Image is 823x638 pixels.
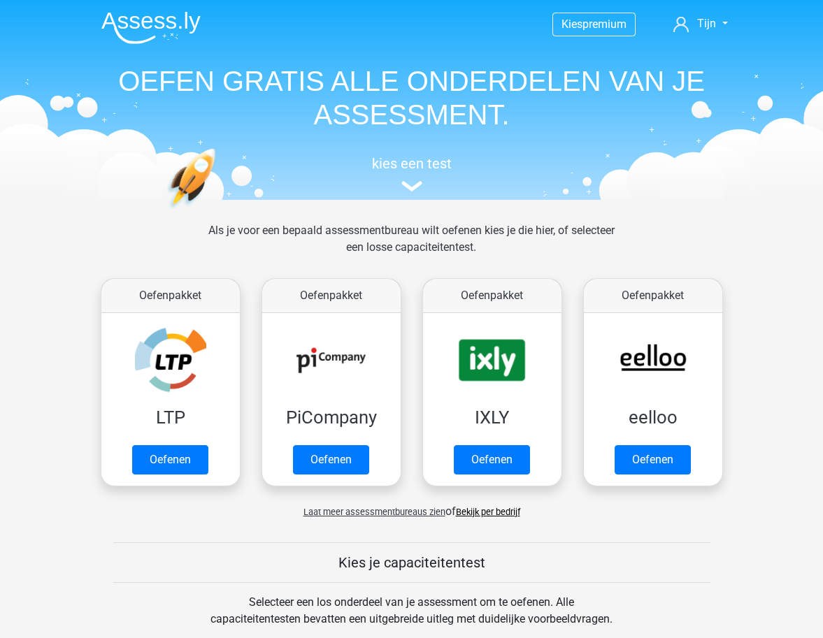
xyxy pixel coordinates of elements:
h5: kies een test [90,155,733,172]
h1: OEFEN GRATIS ALLE ONDERDELEN VAN JE ASSESSMENT. [90,64,733,131]
a: Kiespremium [553,15,635,34]
span: premium [582,17,627,31]
a: Bekijk per bedrijf [456,507,520,517]
span: Kies [561,17,582,31]
img: Assessly [101,11,201,44]
span: Laat meer assessmentbureaus zien [303,507,445,517]
div: of [90,492,733,520]
div: Als je voor een bepaald assessmentbureau wilt oefenen kies je die hier, of selecteer een losse ca... [197,222,626,273]
a: Oefenen [132,445,208,474]
img: oefenen [167,148,270,275]
a: Oefenen [615,445,691,474]
a: kies een test [90,155,733,192]
img: assessment [401,181,422,191]
h5: Kies je capaciteitentest [113,554,710,571]
a: Tijn [668,15,733,32]
a: Oefenen [293,445,369,474]
span: Tijn [697,17,716,30]
a: Oefenen [454,445,530,474]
